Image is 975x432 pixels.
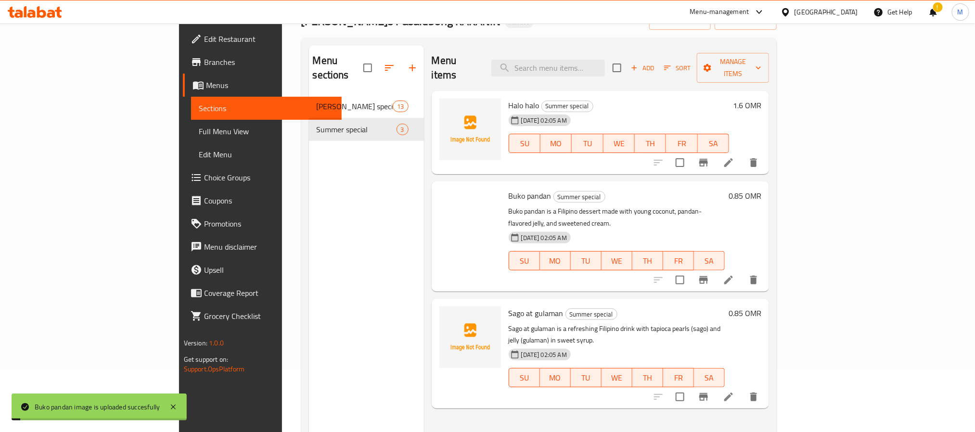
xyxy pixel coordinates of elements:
[958,7,963,17] span: M
[393,101,408,112] div: items
[663,251,694,270] button: FR
[439,99,501,160] img: Halo halo
[509,98,539,113] span: Halo halo
[309,118,424,141] div: Summer special3
[663,368,694,387] button: FR
[657,15,703,27] span: import
[393,102,408,111] span: 13
[698,134,729,153] button: SA
[670,270,690,290] span: Select to update
[729,189,761,203] h6: 0.85 OMR
[666,134,697,153] button: FR
[742,268,765,292] button: delete
[636,371,659,385] span: TH
[541,101,593,112] div: Summer special
[183,27,342,51] a: Edit Restaurant
[199,149,334,160] span: Edit Menu
[635,134,666,153] button: TH
[183,51,342,74] a: Branches
[397,124,409,135] div: items
[742,385,765,408] button: delete
[513,371,536,385] span: SU
[575,254,598,268] span: TU
[432,53,480,82] h2: Menu items
[670,137,693,151] span: FR
[636,254,659,268] span: TH
[602,251,632,270] button: WE
[513,137,537,151] span: SU
[629,63,655,74] span: Add
[692,268,715,292] button: Branch-specific-item
[206,79,334,91] span: Menus
[509,368,540,387] button: SU
[204,195,334,206] span: Coupons
[509,306,564,320] span: Sago at gulaman
[204,264,334,276] span: Upsell
[517,233,571,242] span: [DATE] 02:05 AM
[667,254,690,268] span: FR
[491,60,605,76] input: search
[632,251,663,270] button: TH
[670,387,690,407] span: Select to update
[397,125,408,134] span: 3
[544,137,568,151] span: MO
[702,137,725,151] span: SA
[183,212,342,235] a: Promotions
[184,353,228,366] span: Get support on:
[209,337,224,349] span: 1.0.0
[742,151,765,174] button: delete
[204,172,334,183] span: Choice Groups
[317,124,397,135] div: Summer special
[509,251,540,270] button: SU
[509,189,552,203] span: Buko pandan
[199,102,334,114] span: Sections
[575,371,598,385] span: TU
[204,218,334,229] span: Promotions
[509,205,725,229] p: Buko pandan is a Filipino dessert made with young coconut, pandan-flavored jelly, and sweetened c...
[690,6,749,18] div: Menu-management
[401,56,424,79] button: Add section
[607,58,627,78] span: Select section
[662,61,693,76] button: Sort
[191,143,342,166] a: Edit Menu
[697,53,769,83] button: Manage items
[183,305,342,328] a: Grocery Checklist
[723,391,734,403] a: Edit menu item
[553,191,605,203] div: Summer special
[571,251,602,270] button: TU
[602,368,632,387] button: WE
[694,368,725,387] button: SA
[204,33,334,45] span: Edit Restaurant
[35,402,160,412] div: Buko pandan image is uploaded succesfully
[183,258,342,281] a: Upsell
[544,254,567,268] span: MO
[517,350,571,359] span: [DATE] 02:05 AM
[627,61,658,76] button: Add
[705,56,761,80] span: Manage items
[723,274,734,286] a: Edit menu item
[572,134,603,153] button: TU
[554,191,605,203] span: Summer special
[571,368,602,387] button: TU
[632,368,663,387] button: TH
[191,97,342,120] a: Sections
[204,56,334,68] span: Branches
[184,337,207,349] span: Version:
[603,134,635,153] button: WE
[565,308,617,320] div: Summer special
[439,306,501,368] img: Sago at gulaman
[183,166,342,189] a: Choice Groups
[664,63,691,74] span: Sort
[605,371,629,385] span: WE
[576,137,599,151] span: TU
[199,126,334,137] span: Full Menu View
[317,101,393,112] span: [PERSON_NAME] special
[204,310,334,322] span: Grocery Checklist
[183,189,342,212] a: Coupons
[204,287,334,299] span: Coverage Report
[607,137,631,151] span: WE
[317,101,393,112] div: Anne's special
[639,137,662,151] span: TH
[517,116,571,125] span: [DATE] 02:05 AM
[692,385,715,408] button: Branch-specific-item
